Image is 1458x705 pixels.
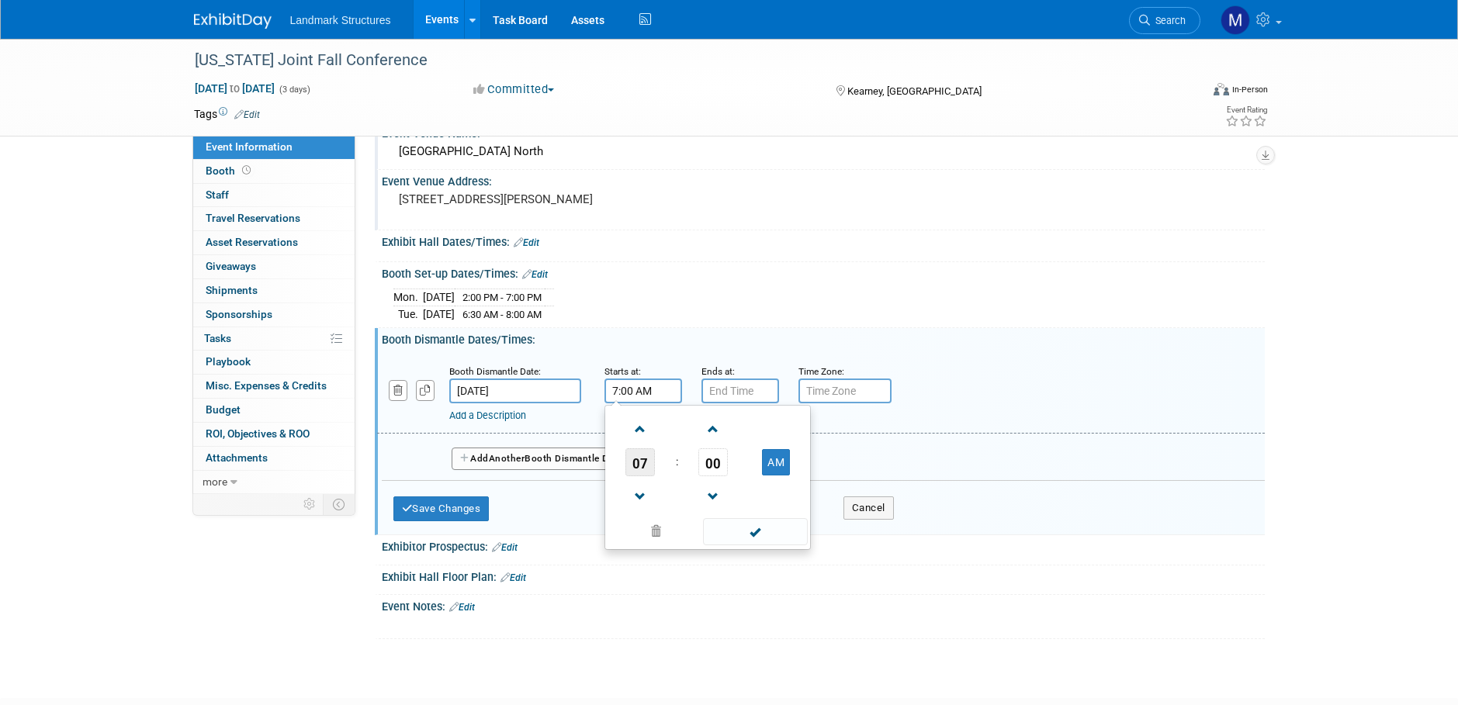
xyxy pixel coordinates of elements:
[206,284,258,296] span: Shipments
[393,140,1253,164] div: [GEOGRAPHIC_DATA] North
[698,409,728,448] a: Increment Minute
[452,448,632,471] button: AddAnotherBooth Dismantle Date
[193,279,355,302] a: Shipments
[206,427,310,440] span: ROI, Objectives & ROO
[843,496,894,520] button: Cancel
[193,303,355,327] a: Sponsorships
[382,565,1265,586] div: Exhibit Hall Floor Plan:
[1231,84,1268,95] div: In-Person
[206,236,298,248] span: Asset Reservations
[203,475,227,488] span: more
[468,81,560,98] button: Committed
[382,170,1265,189] div: Event Venue Address:
[798,366,844,377] small: Time Zone:
[193,471,355,494] a: more
[625,448,655,476] span: Pick Hour
[323,494,355,514] td: Toggle Event Tabs
[1150,15,1186,26] span: Search
[193,255,355,278] a: Giveaways
[206,403,241,416] span: Budget
[1129,7,1200,34] a: Search
[1109,81,1269,104] div: Event Format
[604,366,641,377] small: Starts at:
[399,192,732,206] pre: [STREET_ADDRESS][PERSON_NAME]
[449,602,475,613] a: Edit
[382,595,1265,615] div: Event Notes:
[625,476,655,516] a: Decrement Hour
[393,496,490,521] button: Save Changes
[189,47,1177,74] div: [US_STATE] Joint Fall Conference
[393,289,423,306] td: Mon.
[193,184,355,207] a: Staff
[206,379,327,392] span: Misc. Expenses & Credits
[1225,106,1267,114] div: Event Rating
[701,522,809,544] a: Done
[847,85,982,97] span: Kearney, [GEOGRAPHIC_DATA]
[625,409,655,448] a: Increment Hour
[206,140,293,153] span: Event Information
[278,85,310,95] span: (3 days)
[1221,5,1250,35] img: Maryann Tijerina
[234,109,260,120] a: Edit
[698,476,728,516] a: Decrement Minute
[798,378,892,403] input: Time Zone
[382,262,1265,282] div: Booth Set-up Dates/Times:
[193,351,355,374] a: Playbook
[701,378,779,403] input: End Time
[492,542,518,553] a: Edit
[193,327,355,351] a: Tasks
[193,423,355,446] a: ROI, Objectives & ROO
[698,448,728,476] span: Pick Minute
[193,231,355,254] a: Asset Reservations
[206,164,254,177] span: Booth
[462,292,542,303] span: 2:00 PM - 7:00 PM
[194,81,275,95] span: [DATE] [DATE]
[204,332,231,344] span: Tasks
[239,164,254,176] span: Booth not reserved yet
[206,355,251,368] span: Playbook
[206,308,272,320] span: Sponsorships
[206,188,229,201] span: Staff
[193,375,355,398] a: Misc. Expenses & Credits
[462,309,542,320] span: 6:30 AM - 8:00 AM
[514,237,539,248] a: Edit
[489,453,525,464] span: Another
[701,366,735,377] small: Ends at:
[194,106,260,122] td: Tags
[206,451,268,464] span: Attachments
[290,14,391,26] span: Landmark Structures
[423,306,455,322] td: [DATE]
[206,212,300,224] span: Travel Reservations
[296,494,324,514] td: Personalize Event Tab Strip
[206,260,256,272] span: Giveaways
[604,378,682,403] input: Start Time
[193,160,355,183] a: Booth
[423,289,455,306] td: [DATE]
[382,328,1265,347] div: Booth Dismantle Dates/Times:
[382,535,1265,555] div: Exhibitor Prospectus:
[227,82,242,95] span: to
[193,447,355,470] a: Attachments
[193,399,355,422] a: Budget
[193,207,355,230] a: Travel Reservations
[673,448,681,476] td: :
[449,366,541,377] small: Booth Dismantle Date:
[193,136,355,159] a: Event Information
[393,306,423,322] td: Tue.
[194,13,272,29] img: ExhibitDay
[449,410,526,421] a: Add a Description
[382,230,1265,251] div: Exhibit Hall Dates/Times:
[608,521,705,543] a: Clear selection
[522,269,548,280] a: Edit
[1214,83,1229,95] img: Format-Inperson.png
[500,572,526,583] a: Edit
[762,449,790,475] button: AM
[449,378,581,403] input: Date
